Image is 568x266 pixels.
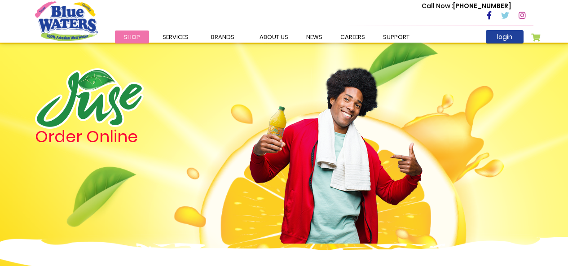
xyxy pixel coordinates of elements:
[115,31,149,44] a: Shop
[211,33,234,41] span: Brands
[374,31,418,44] a: support
[35,1,98,41] a: store logo
[297,31,331,44] a: News
[331,31,374,44] a: careers
[422,1,453,10] span: Call Now :
[124,33,140,41] span: Shop
[35,68,144,129] img: logo
[251,31,297,44] a: about us
[486,30,524,44] a: login
[163,33,189,41] span: Services
[154,31,198,44] a: Services
[248,52,423,244] img: man.png
[422,1,511,11] p: [PHONE_NUMBER]
[35,129,235,145] h4: Order Online
[202,31,243,44] a: Brands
